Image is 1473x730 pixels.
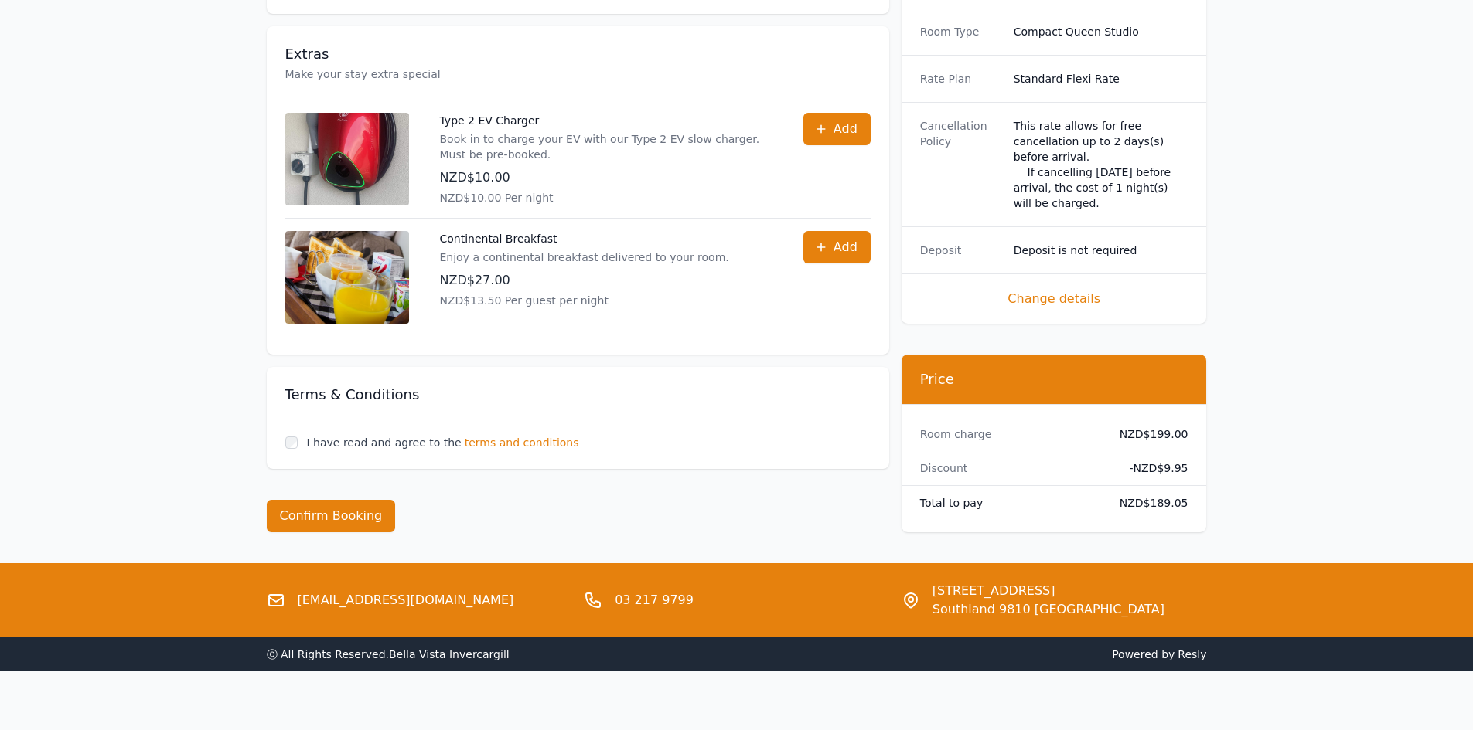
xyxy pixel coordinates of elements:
button: Add [803,113,871,145]
a: [EMAIL_ADDRESS][DOMAIN_NAME] [298,591,514,609]
dt: Room Type [920,24,1001,39]
p: Continental Breakfast [440,231,729,246]
span: Southland 9810 [GEOGRAPHIC_DATA] [933,600,1164,619]
p: Make your stay extra special [285,66,871,82]
span: Add [834,238,858,256]
label: I have read and agree to the [307,436,462,449]
dt: Room charge [920,426,1095,442]
a: 03 217 9799 [615,591,694,609]
p: Enjoy a continental breakfast delivered to your room. [440,250,729,265]
dd: - NZD$9.95 [1107,460,1188,476]
img: Continental Breakfast [285,231,409,324]
dt: Total to pay [920,495,1095,511]
dd: Compact Queen Studio [1014,24,1188,39]
button: Add [803,231,871,263]
span: ⓒ All Rights Reserved. Bella Vista Invercargill [267,648,510,660]
span: terms and conditions [465,435,579,450]
dd: Standard Flexi Rate [1014,71,1188,87]
p: Type 2 EV Charger [440,113,772,128]
p: NZD$27.00 [440,271,729,290]
span: Powered by [743,647,1207,662]
dd: Deposit is not required [1014,243,1188,258]
h3: Extras [285,45,871,63]
span: Change details [920,290,1188,308]
p: NZD$10.00 Per night [440,190,772,205]
p: NZD$10.00 [440,168,772,187]
dt: Cancellation Policy [920,118,1001,211]
button: Confirm Booking [267,500,396,532]
img: Type 2 EV Charger [285,113,409,205]
p: Book in to charge your EV with our Type 2 EV slow charger. Must be pre-booked. [440,131,772,162]
span: Add [834,120,858,138]
h3: Price [920,370,1188,389]
dt: Deposit [920,243,1001,258]
dd: NZD$189.05 [1107,495,1188,511]
dd: NZD$199.00 [1107,426,1188,442]
dt: Discount [920,460,1095,476]
a: Resly [1178,648,1206,660]
dt: Rate Plan [920,71,1001,87]
span: [STREET_ADDRESS] [933,582,1164,600]
h3: Terms & Conditions [285,385,871,404]
div: This rate allows for free cancellation up to 2 days(s) before arrival. If cancelling [DATE] befor... [1014,118,1188,211]
p: NZD$13.50 Per guest per night [440,293,729,308]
